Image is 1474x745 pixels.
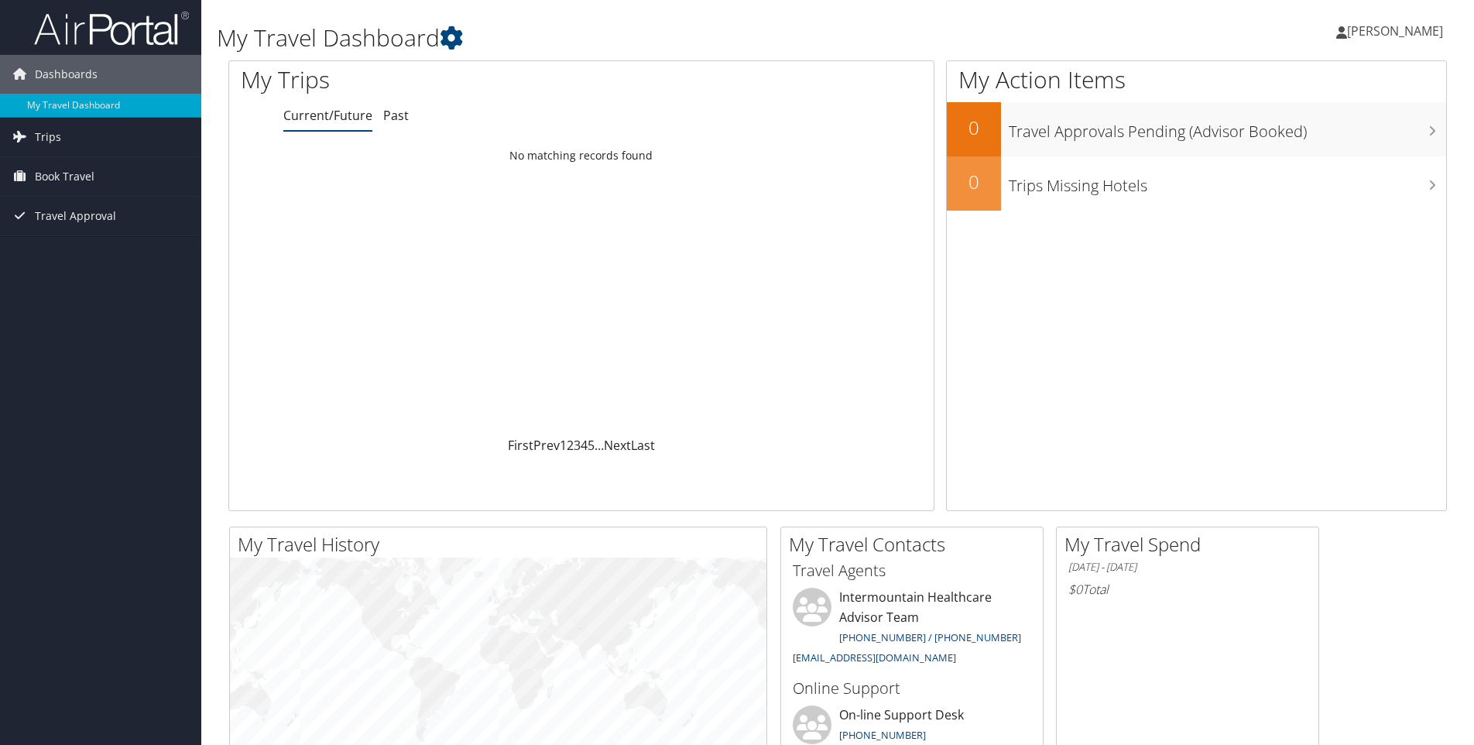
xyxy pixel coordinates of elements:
[1068,581,1082,598] span: $0
[604,437,631,454] a: Next
[1009,113,1446,142] h3: Travel Approvals Pending (Advisor Booked)
[229,142,934,170] td: No matching records found
[793,560,1031,582] h3: Travel Agents
[793,651,956,664] a: [EMAIL_ADDRESS][DOMAIN_NAME]
[35,55,98,94] span: Dashboards
[35,157,94,196] span: Book Travel
[1336,8,1459,54] a: [PERSON_NAME]
[1068,560,1307,575] h6: [DATE] - [DATE]
[35,197,116,235] span: Travel Approval
[1068,581,1307,598] h6: Total
[283,107,372,124] a: Current/Future
[631,437,655,454] a: Last
[947,115,1001,141] h2: 0
[574,437,581,454] a: 3
[588,437,595,454] a: 5
[581,437,588,454] a: 4
[947,156,1446,211] a: 0Trips Missing Hotels
[793,678,1031,699] h3: Online Support
[34,10,189,46] img: airportal-logo.png
[789,531,1043,558] h2: My Travel Contacts
[217,22,1044,54] h1: My Travel Dashboard
[595,437,604,454] span: …
[241,64,629,96] h1: My Trips
[533,437,560,454] a: Prev
[383,107,409,124] a: Past
[1064,531,1318,558] h2: My Travel Spend
[785,588,1039,671] li: Intermountain Healthcare Advisor Team
[1009,167,1446,197] h3: Trips Missing Hotels
[560,437,567,454] a: 1
[508,437,533,454] a: First
[35,118,61,156] span: Trips
[1347,22,1443,39] span: [PERSON_NAME]
[947,64,1446,96] h1: My Action Items
[839,728,926,742] a: [PHONE_NUMBER]
[947,102,1446,156] a: 0Travel Approvals Pending (Advisor Booked)
[238,531,766,558] h2: My Travel History
[567,437,574,454] a: 2
[839,630,1021,644] a: [PHONE_NUMBER] / [PHONE_NUMBER]
[947,169,1001,195] h2: 0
